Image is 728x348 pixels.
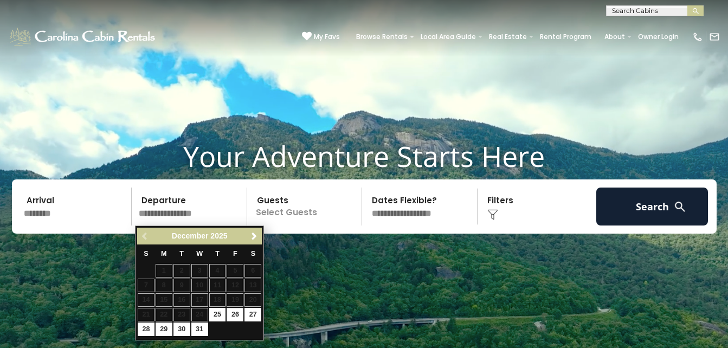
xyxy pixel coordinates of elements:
span: My Favs [314,32,340,42]
span: Sunday [144,250,148,257]
img: White-1-1-2.png [8,26,158,48]
a: Real Estate [484,29,532,44]
a: 29 [156,323,172,336]
a: About [599,29,630,44]
a: My Favs [302,31,340,42]
span: Friday [233,250,237,257]
span: 2025 [210,231,227,240]
img: filter--v1.png [487,209,498,220]
span: Saturday [251,250,255,257]
span: Next [250,232,259,241]
a: Local Area Guide [415,29,481,44]
a: 31 [191,323,208,336]
img: mail-regular-white.png [709,31,720,42]
span: Thursday [215,250,220,257]
img: phone-regular-white.png [692,31,703,42]
span: December [172,231,209,240]
a: 28 [138,323,154,336]
a: Browse Rentals [351,29,413,44]
a: Rental Program [534,29,597,44]
a: Next [247,229,261,243]
a: 27 [244,308,261,321]
span: Tuesday [179,250,184,257]
a: 25 [209,308,226,321]
img: search-regular-white.png [673,200,687,214]
button: Search [596,188,708,225]
span: Monday [161,250,167,257]
span: Wednesday [196,250,203,257]
a: 26 [227,308,243,321]
p: Select Guests [250,188,362,225]
h1: Your Adventure Starts Here [8,139,720,173]
a: 30 [173,323,190,336]
a: Owner Login [633,29,684,44]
